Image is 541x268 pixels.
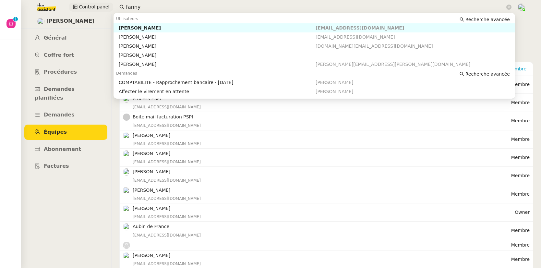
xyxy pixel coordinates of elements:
[119,34,316,40] div: [PERSON_NAME]
[24,48,107,63] a: Coffre fort
[133,205,515,212] h4: [PERSON_NAME]
[123,132,130,139] img: users%2FpbbJ2VM7A3Yg8oMVnTTKubkLyEG2%2Favatar%2F4f9452b4-4547-402f-babb-de9c0c0e3cb6
[133,195,511,202] div: [EMAIL_ADDRESS][DOMAIN_NAME]
[44,69,77,75] span: Procédures
[511,173,530,178] span: Membre
[133,232,511,238] div: [EMAIL_ADDRESS][DOMAIN_NAME]
[465,16,510,23] span: Recherche avancée
[133,261,511,267] div: [EMAIL_ADDRESS][DOMAIN_NAME]
[13,17,18,21] nz-badge-sup: 1
[133,132,511,139] h4: [PERSON_NAME]
[316,89,353,94] span: [PERSON_NAME]
[316,43,433,49] span: [DOMAIN_NAME][EMAIL_ADDRESS][DOMAIN_NAME]
[316,80,353,85] span: [PERSON_NAME]
[116,17,138,21] span: Utilisateurs
[511,242,530,248] span: Membre
[511,100,530,105] span: Membre
[518,4,525,11] img: users%2FNTfmycKsCFdqp6LX6USf2FmuPJo2%2Favatar%2Fprofile-pic%20(1).png
[123,252,130,259] img: users%2FC0n4RBXzEbUC5atUgsP2qpDRH8u1%2Favatar%2F48114808-7f8b-4f9a-89ba-6a29867a11d8
[119,89,316,94] div: Affecter le virement en attente
[126,3,505,12] input: Rechercher
[119,43,316,49] div: [PERSON_NAME]
[46,17,95,26] span: [PERSON_NAME]
[123,205,130,212] img: users%2Fa6PbEmLwvGXylUqKytRPpDpAx153%2Favatar%2Ffanny.png
[44,52,74,58] span: Coffre fort
[119,79,316,85] div: COMPTABILITE - Rapprochement bancaire - [DATE]
[44,112,75,118] span: Demandes
[133,177,511,184] div: [EMAIL_ADDRESS][DOMAIN_NAME]
[133,223,511,230] h4: Aubin de France
[133,159,511,165] div: [EMAIL_ADDRESS][DOMAIN_NAME]
[465,71,510,77] span: Recherche avancée
[133,168,511,176] h4: [PERSON_NAME]
[44,146,81,152] span: Abonnement
[511,82,530,87] span: Membre
[79,3,109,11] span: Control panel
[133,113,511,121] h4: Boite mail facturation PSPI
[24,142,107,157] a: Abonnement
[133,104,511,110] div: [EMAIL_ADDRESS][DOMAIN_NAME]
[44,129,67,135] span: Équipes
[14,17,17,23] p: 1
[35,86,75,101] span: Demandes planifiées
[316,62,470,67] span: [PERSON_NAME][EMAIL_ADDRESS][PERSON_NAME][DOMAIN_NAME]
[24,82,107,105] a: Demandes planifiées
[133,122,511,129] div: [EMAIL_ADDRESS][DOMAIN_NAME]
[123,242,130,249] img: user.svg
[123,168,130,176] img: users%2FALbeyncImohZ70oG2ud0kR03zez1%2Favatar%2F645c5494-5e49-4313-a752-3cbe407590be
[123,187,130,194] img: users%2F0zQGGmvZECeMseaPawnreYAQQyS2%2Favatar%2Feddadf8a-b06f-4db9-91c4-adeed775bb0f
[511,257,530,262] span: Membre
[69,3,113,12] button: Control panel
[511,137,530,142] span: Membre
[123,150,130,157] img: users%2FWH1OB8fxGAgLOjAz1TtlPPgOcGL2%2Favatar%2F32e28291-4026-4208-b892-04f74488d877
[24,107,107,123] a: Demandes
[119,25,316,31] div: [PERSON_NAME]
[24,65,107,80] a: Procédures
[44,35,66,41] span: Général
[44,163,69,169] span: Factures
[119,61,316,67] div: [PERSON_NAME]
[119,52,316,58] div: [PERSON_NAME]
[133,252,511,259] h4: [PERSON_NAME]
[133,187,511,194] h4: [PERSON_NAME]
[511,191,530,197] span: Membre
[511,228,530,233] span: Membre
[37,18,44,25] img: users%2Fa6PbEmLwvGXylUqKytRPpDpAx153%2Favatar%2Ffanny.png
[24,125,107,140] a: Équipes
[24,30,107,46] a: Général
[515,210,530,215] span: Owner
[316,34,395,40] span: [EMAIL_ADDRESS][DOMAIN_NAME]
[511,118,530,123] span: Membre
[316,25,404,30] span: [EMAIL_ADDRESS][DOMAIN_NAME]
[133,140,511,147] div: [EMAIL_ADDRESS][DOMAIN_NAME]
[123,223,130,230] img: users%2FSclkIUIAuBOhhDrbgjtrSikBoD03%2Favatar%2F48cbc63d-a03d-4817-b5bf-7f7aeed5f2a9
[511,155,530,160] span: Membre
[133,213,515,220] div: [EMAIL_ADDRESS][DOMAIN_NAME]
[133,150,511,157] h4: [PERSON_NAME]
[116,71,137,76] span: Demandes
